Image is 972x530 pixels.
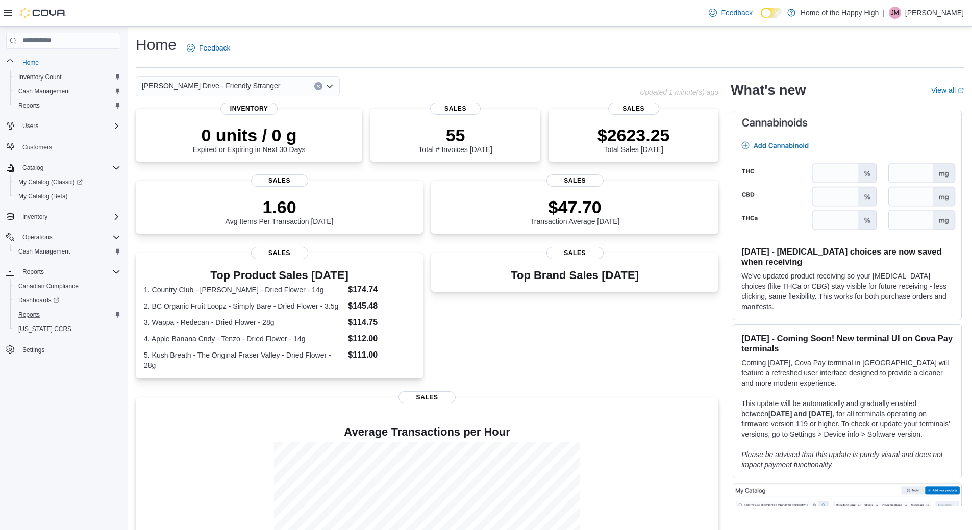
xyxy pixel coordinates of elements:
span: Feedback [721,8,752,18]
div: Total # Invoices [DATE] [418,125,492,154]
p: $47.70 [530,197,620,217]
button: Inventory [18,211,52,223]
dt: 4. Apple Banana Cndy - Tenzo - Dried Flower - 14g [144,334,344,344]
a: Inventory Count [14,71,66,83]
span: Sales [430,103,481,115]
dd: $111.00 [348,349,415,361]
h4: Average Transactions per Hour [144,426,710,438]
svg: External link [958,88,964,94]
p: [PERSON_NAME] [905,7,964,19]
a: Reports [14,99,44,112]
button: Customers [2,139,124,154]
span: Customers [18,140,120,153]
button: Operations [18,231,57,243]
button: Home [2,55,124,70]
span: Cash Management [18,247,70,256]
input: Dark Mode [761,8,782,18]
span: Customers [22,143,52,152]
button: Catalog [18,162,47,174]
img: Cova [20,8,66,18]
span: My Catalog (Beta) [18,192,68,200]
span: Reports [22,268,44,276]
a: My Catalog (Classic) [10,175,124,189]
button: Open list of options [326,82,334,90]
div: Avg Items Per Transaction [DATE] [226,197,334,225]
button: Operations [2,230,124,244]
h3: [DATE] - Coming Soon! New terminal UI on Cova Pay terminals [741,333,953,354]
span: Sales [546,174,604,187]
p: Updated 1 minute(s) ago [640,88,718,96]
dt: 2. BC Organic Fruit Loopz - Simply Bare - Dried Flower - 3.5g [144,301,344,311]
span: Sales [251,247,308,259]
span: Cash Management [14,245,120,258]
a: Settings [18,344,48,356]
span: JM [891,7,899,19]
dt: 5. Kush Breath - The Original Fraser Valley - Dried Flower - 28g [144,350,344,370]
button: Reports [10,308,124,322]
p: Coming [DATE], Cova Pay terminal in [GEOGRAPHIC_DATA] will feature a refreshed user interface des... [741,358,953,388]
h3: Top Brand Sales [DATE] [511,269,639,282]
span: Cash Management [18,87,70,95]
a: View allExternal link [931,86,964,94]
span: Inventory [18,211,120,223]
span: [US_STATE] CCRS [18,325,71,333]
button: [US_STATE] CCRS [10,322,124,336]
button: Inventory [2,210,124,224]
p: We've updated product receiving so your [MEDICAL_DATA] choices (like THCa or CBG) stay visible fo... [741,271,953,312]
p: Home of the Happy High [801,7,879,19]
em: Please be advised that this update is purely visual and does not impact payment functionality. [741,450,943,469]
span: Sales [608,103,659,115]
button: Reports [10,98,124,113]
span: Feedback [199,43,230,53]
strong: [DATE] and [DATE] [768,410,832,418]
span: Dashboards [14,294,120,307]
a: Dashboards [14,294,63,307]
span: Operations [22,233,53,241]
div: Expired or Expiring in Next 30 Days [193,125,306,154]
span: Settings [18,343,120,356]
span: My Catalog (Classic) [14,176,120,188]
span: Catalog [22,164,43,172]
h3: Top Product Sales [DATE] [144,269,415,282]
a: Customers [18,141,56,154]
div: Transaction Average [DATE] [530,197,620,225]
button: Users [18,120,42,132]
button: Users [2,119,124,133]
button: Reports [2,265,124,279]
span: Washington CCRS [14,323,120,335]
span: Home [22,59,39,67]
span: Reports [18,311,40,319]
button: Catalog [2,161,124,175]
a: My Catalog (Classic) [14,176,87,188]
span: Sales [398,391,456,403]
dd: $145.48 [348,300,415,312]
span: My Catalog (Beta) [14,190,120,203]
span: Reports [18,266,120,278]
span: Users [22,122,38,130]
button: Inventory Count [10,70,124,84]
a: Feedback [183,38,234,58]
span: Reports [18,102,40,110]
span: Settings [22,346,44,354]
dt: 3. Wappa - Redecan - Dried Flower - 28g [144,317,344,327]
div: Total Sales [DATE] [597,125,670,154]
span: Operations [18,231,120,243]
span: Sales [251,174,308,187]
p: This update will be automatically and gradually enabled between , for all terminals operating on ... [741,398,953,439]
dt: 1. Country Club - [PERSON_NAME] - Dried Flower - 14g [144,285,344,295]
span: Inventory [22,213,47,221]
a: [US_STATE] CCRS [14,323,76,335]
button: Settings [2,342,124,357]
dd: $114.75 [348,316,415,329]
a: Cash Management [14,245,74,258]
span: Catalog [18,162,120,174]
button: Cash Management [10,244,124,259]
span: Canadian Compliance [18,282,79,290]
span: Dashboards [18,296,59,305]
p: $2623.25 [597,125,670,145]
h1: Home [136,35,177,55]
a: Dashboards [10,293,124,308]
button: Clear input [314,82,322,90]
button: Cash Management [10,84,124,98]
button: Canadian Compliance [10,279,124,293]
